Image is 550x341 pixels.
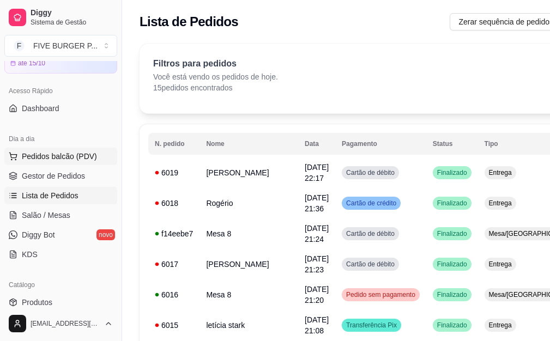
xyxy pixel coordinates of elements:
[31,18,113,27] span: Sistema de Gestão
[200,310,298,340] td: letícia stark
[155,228,193,239] div: f14eebe7
[22,151,97,162] span: Pedidos balcão (PDV)
[14,40,25,51] span: F
[153,57,278,70] p: Filtros para pedidos
[4,35,117,57] button: Select a team
[344,260,397,269] span: Cartão de débito
[153,82,278,93] p: 15 pedidos encontrados
[200,249,298,279] td: [PERSON_NAME]
[487,321,514,330] span: Entrega
[435,290,469,299] span: Finalizado
[4,130,117,148] div: Dia a dia
[305,163,329,182] span: [DATE] 22:17
[305,193,329,213] span: [DATE] 21:36
[487,260,514,269] span: Entrega
[31,8,113,18] span: Diggy
[335,133,426,155] th: Pagamento
[4,206,117,224] a: Salão / Mesas
[200,279,298,310] td: Mesa 8
[155,198,193,209] div: 6018
[155,289,193,300] div: 6016
[435,260,469,269] span: Finalizado
[4,276,117,294] div: Catálogo
[155,259,193,270] div: 6017
[4,187,117,204] a: Lista de Pedidos
[200,188,298,218] td: Rogério
[487,168,514,177] span: Entrega
[153,71,278,82] p: Você está vendo os pedidos de hoje.
[22,249,38,260] span: KDS
[435,229,469,238] span: Finalizado
[298,133,335,155] th: Data
[4,82,117,100] div: Acesso Rápido
[140,13,238,31] h2: Lista de Pedidos
[4,246,117,263] a: KDS
[22,210,70,221] span: Salão / Mesas
[155,167,193,178] div: 6019
[18,59,45,68] article: até 15/10
[22,297,52,308] span: Produtos
[4,167,117,185] a: Gestor de Pedidos
[305,254,329,274] span: [DATE] 21:23
[435,321,469,330] span: Finalizado
[305,285,329,305] span: [DATE] 21:20
[200,218,298,249] td: Mesa 8
[435,168,469,177] span: Finalizado
[426,133,478,155] th: Status
[22,190,78,201] span: Lista de Pedidos
[22,170,85,181] span: Gestor de Pedidos
[344,321,399,330] span: Transferência Pix
[31,319,100,328] span: [EMAIL_ADDRESS][DOMAIN_NAME]
[305,315,329,335] span: [DATE] 21:08
[344,229,397,238] span: Cartão de débito
[4,4,117,31] a: DiggySistema de Gestão
[200,157,298,188] td: [PERSON_NAME]
[4,148,117,165] button: Pedidos balcão (PDV)
[155,320,193,331] div: 6015
[148,133,200,155] th: N. pedido
[4,294,117,311] a: Produtos
[22,229,55,240] span: Diggy Bot
[344,199,398,208] span: Cartão de crédito
[4,100,117,117] a: Dashboard
[344,290,418,299] span: Pedido sem pagamento
[22,103,59,114] span: Dashboard
[435,199,469,208] span: Finalizado
[33,40,98,51] div: FIVE BURGER P ...
[487,199,514,208] span: Entrega
[305,224,329,243] span: [DATE] 21:24
[4,310,117,337] button: [EMAIL_ADDRESS][DOMAIN_NAME]
[4,226,117,243] a: Diggy Botnovo
[344,168,397,177] span: Cartão de débito
[200,133,298,155] th: Nome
